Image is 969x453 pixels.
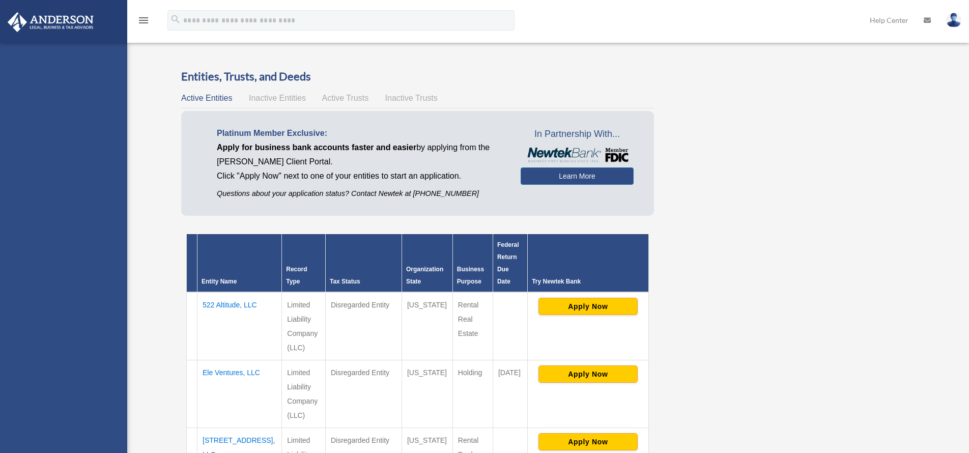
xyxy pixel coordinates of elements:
[325,292,402,360] td: Disregarded Entity
[217,126,505,140] p: Platinum Member Exclusive:
[946,13,961,27] img: User Pic
[452,234,493,292] th: Business Purpose
[197,360,282,428] td: Ele Ventures, LLC
[5,12,97,32] img: Anderson Advisors Platinum Portal
[249,94,306,102] span: Inactive Entities
[532,275,644,288] div: Try Newtek Bank
[402,360,452,428] td: [US_STATE]
[282,292,326,360] td: Limited Liability Company (LLC)
[526,148,628,163] img: NewtekBankLogoSM.png
[493,234,527,292] th: Federal Return Due Date
[282,360,326,428] td: Limited Liability Company (LLC)
[385,94,438,102] span: Inactive Trusts
[521,167,633,185] a: Learn More
[197,234,282,292] th: Entity Name
[538,365,638,383] button: Apply Now
[538,433,638,450] button: Apply Now
[521,126,633,143] span: In Partnership With...
[137,14,150,26] i: menu
[402,292,452,360] td: [US_STATE]
[170,14,181,25] i: search
[493,360,527,428] td: [DATE]
[402,234,452,292] th: Organization State
[197,292,282,360] td: 522 Altitude, LLC
[217,187,505,200] p: Questions about your application status? Contact Newtek at [PHONE_NUMBER]
[282,234,326,292] th: Record Type
[181,69,654,84] h3: Entities, Trusts, and Deeds
[181,94,232,102] span: Active Entities
[452,292,493,360] td: Rental Real Estate
[325,360,402,428] td: Disregarded Entity
[452,360,493,428] td: Holding
[538,298,638,315] button: Apply Now
[217,140,505,169] p: by applying from the [PERSON_NAME] Client Portal.
[217,169,505,183] p: Click "Apply Now" next to one of your entities to start an application.
[325,234,402,292] th: Tax Status
[137,18,150,26] a: menu
[217,143,416,152] span: Apply for business bank accounts faster and easier
[322,94,369,102] span: Active Trusts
